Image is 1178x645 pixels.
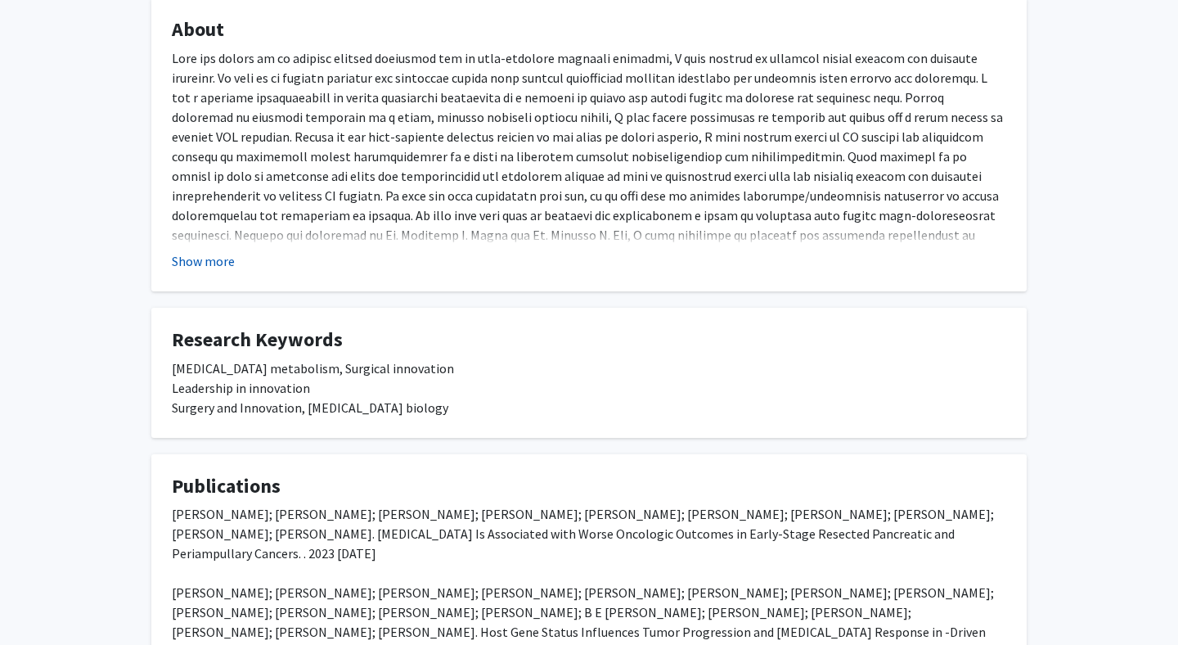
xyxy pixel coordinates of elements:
div: Lore ips dolors am co adipisc elitsed doeiusmod tem in utla-etdolore magnaali enimadmi, V quis no... [172,48,1006,363]
button: Show more [172,251,235,271]
h4: About [172,18,1006,42]
h4: Publications [172,475,1006,498]
div: [MEDICAL_DATA] metabolism, Surgical innovation Leadership in innovation Surgery and Innovation, [... [172,359,1006,417]
iframe: Chat [12,571,70,633]
h4: Research Keywords [172,328,1006,352]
